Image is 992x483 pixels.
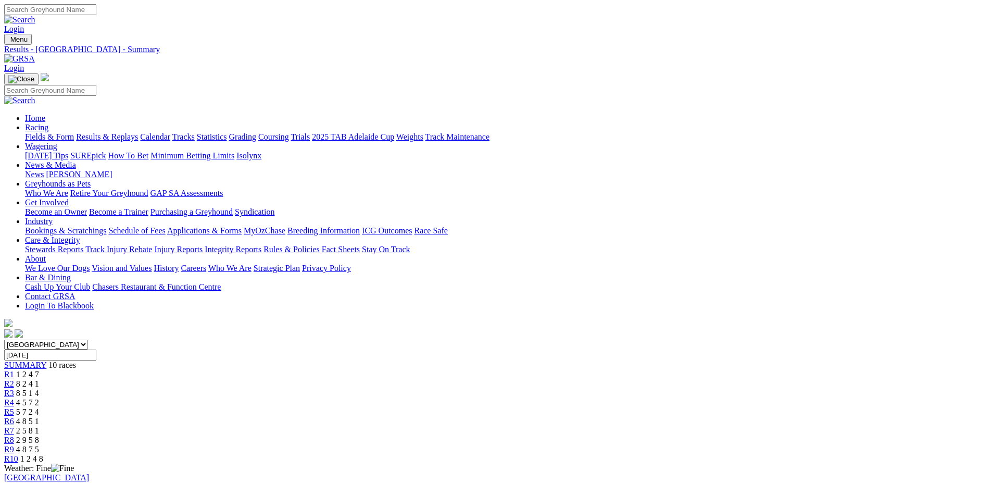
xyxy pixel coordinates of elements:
a: Retire Your Greyhound [70,189,148,197]
a: R1 [4,370,14,379]
a: Results - [GEOGRAPHIC_DATA] - Summary [4,45,988,54]
span: 4 8 5 1 [16,417,39,426]
a: [GEOGRAPHIC_DATA] [4,473,89,482]
a: Rules & Policies [263,245,320,254]
a: Applications & Forms [167,226,242,235]
a: R5 [4,407,14,416]
div: News & Media [25,170,988,179]
a: Minimum Betting Limits [150,151,234,160]
img: Search [4,15,35,24]
a: News & Media [25,160,76,169]
div: Industry [25,226,988,236]
a: Grading [229,132,256,141]
img: facebook.svg [4,329,12,338]
a: R3 [4,389,14,398]
div: Bar & Dining [25,282,988,292]
a: Weights [396,132,423,141]
a: R9 [4,445,14,454]
a: Login [4,24,24,33]
img: logo-grsa-white.png [41,73,49,81]
img: Close [8,75,34,83]
input: Search [4,85,96,96]
div: Care & Integrity [25,245,988,254]
span: 10 races [48,361,76,369]
a: MyOzChase [244,226,285,235]
a: ICG Outcomes [362,226,412,235]
a: Schedule of Fees [108,226,165,235]
a: Care & Integrity [25,236,80,244]
a: How To Bet [108,151,149,160]
a: Privacy Policy [302,264,351,273]
span: 8 5 1 4 [16,389,39,398]
a: Who We Are [208,264,252,273]
div: Greyhounds as Pets [25,189,988,198]
a: Who We Are [25,189,68,197]
a: Become an Owner [25,207,87,216]
a: R10 [4,454,18,463]
a: Track Maintenance [425,132,489,141]
a: Wagering [25,142,57,151]
a: Injury Reports [154,245,203,254]
span: 4 8 7 5 [16,445,39,454]
a: Become a Trainer [89,207,148,216]
a: GAP SA Assessments [150,189,223,197]
a: News [25,170,44,179]
a: Chasers Restaurant & Function Centre [92,282,221,291]
a: 2025 TAB Adelaide Cup [312,132,394,141]
a: [DATE] Tips [25,151,68,160]
a: Isolynx [236,151,261,160]
a: Integrity Reports [205,245,261,254]
a: Statistics [197,132,227,141]
a: R8 [4,436,14,444]
span: R6 [4,417,14,426]
a: Contact GRSA [25,292,75,301]
a: Trials [291,132,310,141]
a: We Love Our Dogs [25,264,90,273]
a: Vision and Values [92,264,152,273]
a: About [25,254,46,263]
div: Get Involved [25,207,988,217]
a: Fields & Form [25,132,74,141]
a: Tracks [172,132,195,141]
span: Menu [10,35,28,43]
img: twitter.svg [15,329,23,338]
a: History [154,264,179,273]
a: Purchasing a Greyhound [150,207,233,216]
a: Cash Up Your Club [25,282,90,291]
a: Syndication [235,207,274,216]
a: Bookings & Scratchings [25,226,106,235]
a: Strategic Plan [254,264,300,273]
span: Weather: Fine [4,464,74,473]
a: Fact Sheets [322,245,360,254]
span: 5 7 2 4 [16,407,39,416]
img: GRSA [4,54,35,64]
a: R7 [4,426,14,435]
a: Industry [25,217,53,226]
a: SUMMARY [4,361,46,369]
a: Track Injury Rebate [85,245,152,254]
a: Stay On Track [362,245,410,254]
input: Search [4,4,96,15]
a: Stewards Reports [25,245,83,254]
a: [PERSON_NAME] [46,170,112,179]
input: Select date [4,350,96,361]
a: R2 [4,379,14,388]
a: R4 [4,398,14,407]
button: Toggle navigation [4,34,32,45]
a: Racing [25,123,48,132]
button: Toggle navigation [4,73,39,85]
span: 2 5 8 1 [16,426,39,435]
a: Login [4,64,24,72]
a: Get Involved [25,198,69,207]
a: Careers [181,264,206,273]
img: Search [4,96,35,105]
span: 2 9 5 8 [16,436,39,444]
div: About [25,264,988,273]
